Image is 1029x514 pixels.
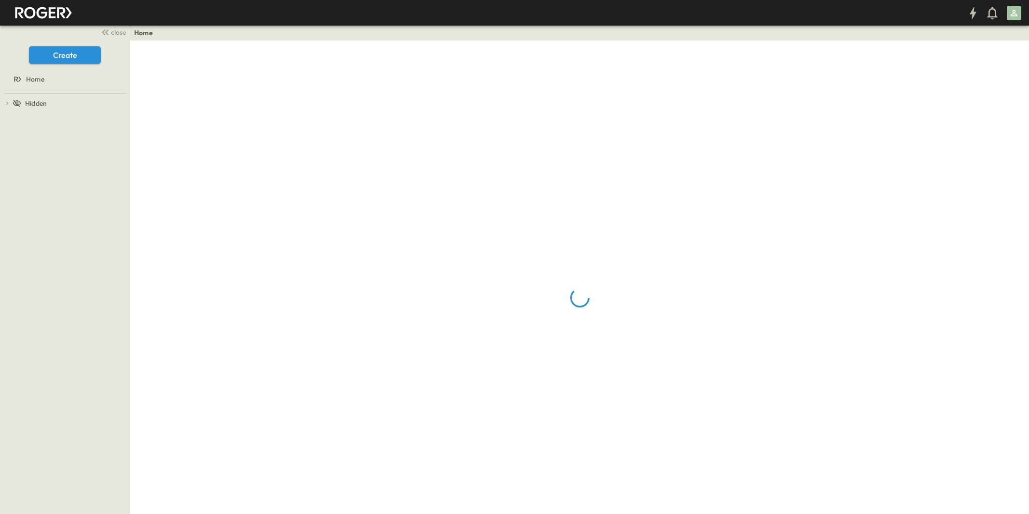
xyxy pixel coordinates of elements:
a: Home [134,28,153,38]
button: Create [29,46,101,64]
a: Home [2,72,126,86]
nav: breadcrumbs [134,28,159,38]
span: close [111,28,126,37]
span: Hidden [25,98,47,108]
span: Home [26,74,44,84]
button: close [97,25,128,39]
